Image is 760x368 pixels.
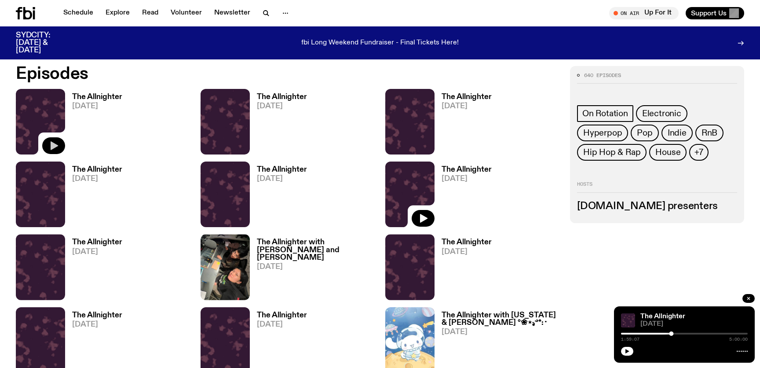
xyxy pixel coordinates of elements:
[442,103,492,110] span: [DATE]
[649,144,687,161] a: House
[577,182,737,192] h2: Hosts
[250,93,307,155] a: The Allnighter[DATE]
[72,103,122,110] span: [DATE]
[257,263,375,271] span: [DATE]
[694,147,703,157] span: +7
[435,166,492,227] a: The Allnighter[DATE]
[442,312,559,327] h3: The Allnighter with [US_STATE] & [PERSON_NAME] °❀⋆.ೃ࿔*:･
[442,239,492,246] h3: The Allnighter
[257,103,307,110] span: [DATE]
[16,32,72,54] h3: SYDCITY: [DATE] & [DATE]
[442,166,492,173] h3: The Allnighter
[689,144,709,161] button: +7
[250,239,375,300] a: The Allnighter with [PERSON_NAME] and [PERSON_NAME][DATE]
[640,321,748,328] span: [DATE]
[609,7,679,19] button: On AirUp For It
[695,125,723,141] a: RnB
[257,321,307,328] span: [DATE]
[442,175,492,183] span: [DATE]
[442,93,492,101] h3: The Allnighter
[691,9,727,17] span: Support Us
[65,93,122,155] a: The Allnighter[DATE]
[257,239,375,261] h3: The Allnighter with [PERSON_NAME] and [PERSON_NAME]
[435,239,492,300] a: The Allnighter[DATE]
[72,312,122,319] h3: The Allnighter
[16,66,498,82] h2: Episodes
[583,128,622,138] span: Hyperpop
[577,125,628,141] a: Hyperpop
[636,105,687,122] a: Electronic
[165,7,207,19] a: Volunteer
[72,175,122,183] span: [DATE]
[72,93,122,101] h3: The Allnighter
[637,128,652,138] span: Pop
[640,313,685,320] a: The Allnighter
[72,239,122,246] h3: The Allnighter
[137,7,164,19] a: Read
[702,128,717,138] span: RnB
[631,125,658,141] a: Pop
[621,337,639,342] span: 1:59:07
[577,144,647,161] a: Hip Hop & Rap
[642,109,681,118] span: Electronic
[257,166,307,173] h3: The Allnighter
[729,337,748,342] span: 5:00:00
[442,328,559,336] span: [DATE]
[72,248,122,256] span: [DATE]
[257,175,307,183] span: [DATE]
[72,166,122,173] h3: The Allnighter
[257,93,307,101] h3: The Allnighter
[257,312,307,319] h3: The Allnighter
[655,147,680,157] span: House
[250,166,307,227] a: The Allnighter[DATE]
[584,73,621,78] span: 640 episodes
[577,202,737,211] h3: [DOMAIN_NAME] presenters
[577,105,633,122] a: On Rotation
[58,7,99,19] a: Schedule
[686,7,744,19] button: Support Us
[442,248,492,256] span: [DATE]
[668,128,687,138] span: Indie
[583,147,640,157] span: Hip Hop & Rap
[72,321,122,328] span: [DATE]
[301,39,459,47] p: fbi Long Weekend Fundraiser - Final Tickets Here!
[209,7,256,19] a: Newsletter
[65,166,122,227] a: The Allnighter[DATE]
[661,125,693,141] a: Indie
[100,7,135,19] a: Explore
[435,93,492,155] a: The Allnighter[DATE]
[65,239,122,300] a: The Allnighter[DATE]
[582,109,628,118] span: On Rotation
